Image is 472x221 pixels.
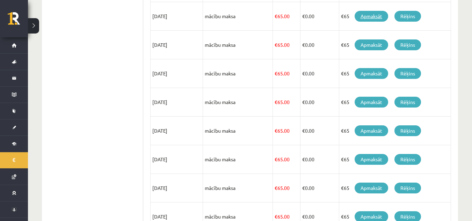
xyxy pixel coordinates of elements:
[394,125,421,136] a: Rēķins
[151,145,203,174] td: [DATE]
[203,2,273,31] td: mācību maksa
[394,68,421,79] a: Rēķins
[302,213,305,220] span: €
[203,145,273,174] td: mācību maksa
[275,185,277,191] span: €
[394,11,421,22] a: Rēķins
[355,183,388,193] a: Apmaksāt
[275,156,277,162] span: €
[275,127,277,134] span: €
[339,117,451,145] td: €65
[302,42,305,48] span: €
[203,174,273,202] td: mācību maksa
[203,117,273,145] td: mācību maksa
[302,70,305,76] span: €
[355,68,388,79] a: Apmaksāt
[394,154,421,165] a: Rēķins
[275,99,277,105] span: €
[355,97,388,108] a: Apmaksāt
[151,117,203,145] td: [DATE]
[151,59,203,88] td: [DATE]
[300,2,339,31] td: 0.00
[300,117,339,145] td: 0.00
[339,59,451,88] td: €65
[355,39,388,50] a: Apmaksāt
[203,88,273,117] td: mācību maksa
[394,39,421,50] a: Rēķins
[302,185,305,191] span: €
[355,154,388,165] a: Apmaksāt
[151,2,203,31] td: [DATE]
[300,31,339,59] td: 0.00
[151,174,203,202] td: [DATE]
[8,12,28,30] a: Rīgas 1. Tālmācības vidusskola
[355,11,388,22] a: Apmaksāt
[151,88,203,117] td: [DATE]
[273,117,300,145] td: 65.00
[273,2,300,31] td: 65.00
[273,59,300,88] td: 65.00
[203,31,273,59] td: mācību maksa
[273,88,300,117] td: 65.00
[355,125,388,136] a: Apmaksāt
[339,2,451,31] td: €65
[339,31,451,59] td: €65
[394,97,421,108] a: Rēķins
[203,59,273,88] td: mācību maksa
[394,183,421,193] a: Rēķins
[275,213,277,220] span: €
[300,145,339,174] td: 0.00
[302,156,305,162] span: €
[275,70,277,76] span: €
[273,145,300,174] td: 65.00
[300,174,339,202] td: 0.00
[275,42,277,48] span: €
[273,31,300,59] td: 65.00
[151,31,203,59] td: [DATE]
[302,127,305,134] span: €
[275,13,277,19] span: €
[339,88,451,117] td: €65
[300,88,339,117] td: 0.00
[273,174,300,202] td: 65.00
[302,99,305,105] span: €
[302,13,305,19] span: €
[339,174,451,202] td: €65
[300,59,339,88] td: 0.00
[339,145,451,174] td: €65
